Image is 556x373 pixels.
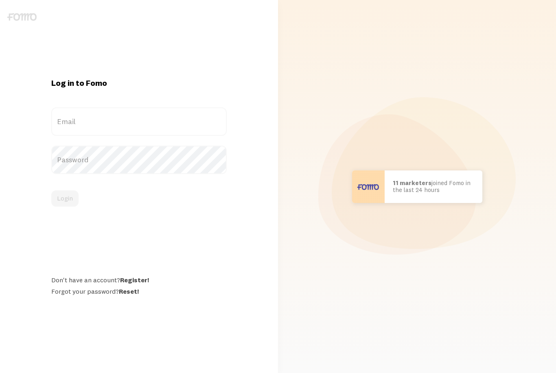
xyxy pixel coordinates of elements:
a: Reset! [119,287,139,295]
h1: Log in to Fomo [51,78,227,88]
img: User avatar [352,170,385,203]
label: Email [51,107,227,136]
img: fomo-logo-gray-b99e0e8ada9f9040e2984d0d95b3b12da0074ffd48d1e5cb62ac37fc77b0b268.svg [7,13,37,21]
div: Forgot your password? [51,287,227,295]
label: Password [51,146,227,174]
div: Don't have an account? [51,276,227,284]
p: joined Fomo in the last 24 hours [393,180,474,193]
b: 11 marketers [393,179,431,187]
a: Register! [120,276,149,284]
